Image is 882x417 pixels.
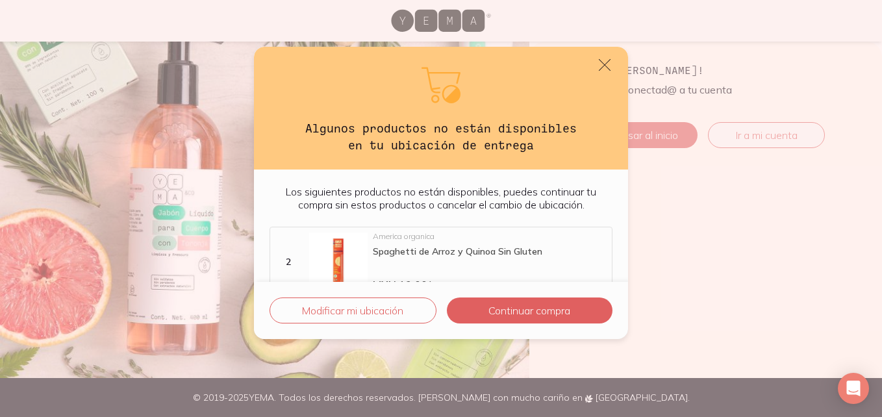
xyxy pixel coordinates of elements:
div: Open Intercom Messenger [838,373,869,404]
img: Spaghetti de Arroz y Quinoa Sin Gluten [309,233,368,291]
button: Modificar mi ubicación [270,297,436,323]
button: Continuar compra [447,297,612,323]
p: Los siguientes productos no están disponibles, puedes continuar tu compra sin estos productos o c... [270,185,612,211]
div: default [254,47,628,339]
h3: Algunos productos no están disponibles en tu ubicación de entrega [296,120,586,154]
div: Spaghetti de Arroz y Quinoa Sin Gluten [373,246,607,257]
div: 2 [273,256,304,268]
div: America organica [373,233,607,240]
span: MXN 19.00 / pz [373,278,445,291]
